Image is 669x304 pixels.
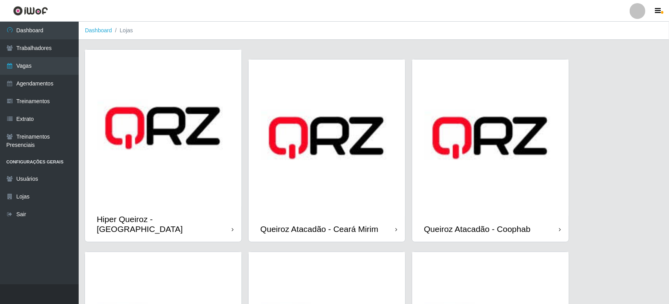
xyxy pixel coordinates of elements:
[85,50,241,242] a: Hiper Queiroz - [GEOGRAPHIC_DATA]
[249,59,405,216] img: cardImg
[412,59,569,216] img: cardImg
[412,59,569,242] a: Queiroz Atacadão - Coophab
[97,214,232,234] div: Hiper Queiroz - [GEOGRAPHIC_DATA]
[249,59,405,242] a: Queiroz Atacadão - Ceará Mirim
[79,22,669,40] nav: breadcrumb
[85,50,241,206] img: cardImg
[424,224,531,234] div: Queiroz Atacadão - Coophab
[112,26,133,35] li: Lojas
[13,6,48,16] img: CoreUI Logo
[85,27,112,33] a: Dashboard
[260,224,378,234] div: Queiroz Atacadão - Ceará Mirim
